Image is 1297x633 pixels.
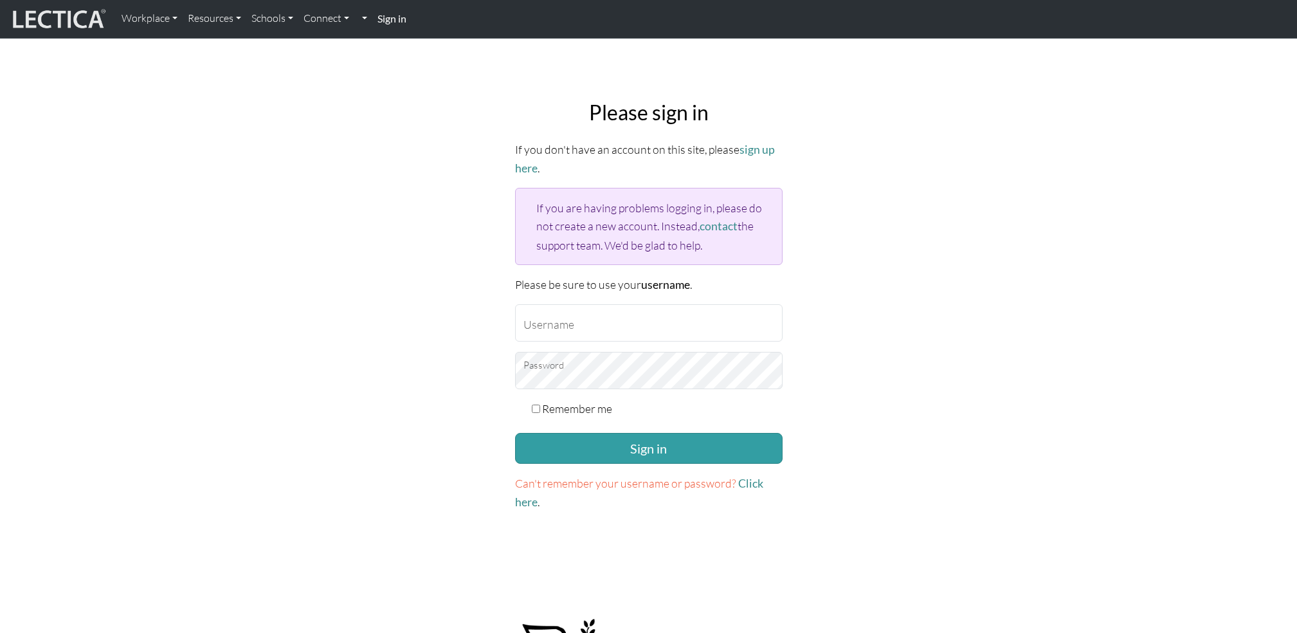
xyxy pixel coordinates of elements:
div: If you are having problems logging in, please do not create a new account. Instead, the support t... [515,188,783,264]
input: Username [515,304,783,342]
a: Connect [298,5,354,32]
button: Sign in [515,433,783,464]
a: Schools [246,5,298,32]
h2: Please sign in [515,100,783,125]
span: Can't remember your username or password? [515,476,736,490]
strong: Sign in [377,12,406,24]
a: contact [700,219,738,233]
p: If you don't have an account on this site, please . [515,140,783,178]
strong: username [641,278,690,291]
p: Please be sure to use your . [515,275,783,294]
img: lecticalive [10,7,106,32]
p: . [515,474,783,511]
label: Remember me [542,399,612,417]
a: Sign in [372,5,412,33]
a: Resources [183,5,246,32]
a: Workplace [116,5,183,32]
